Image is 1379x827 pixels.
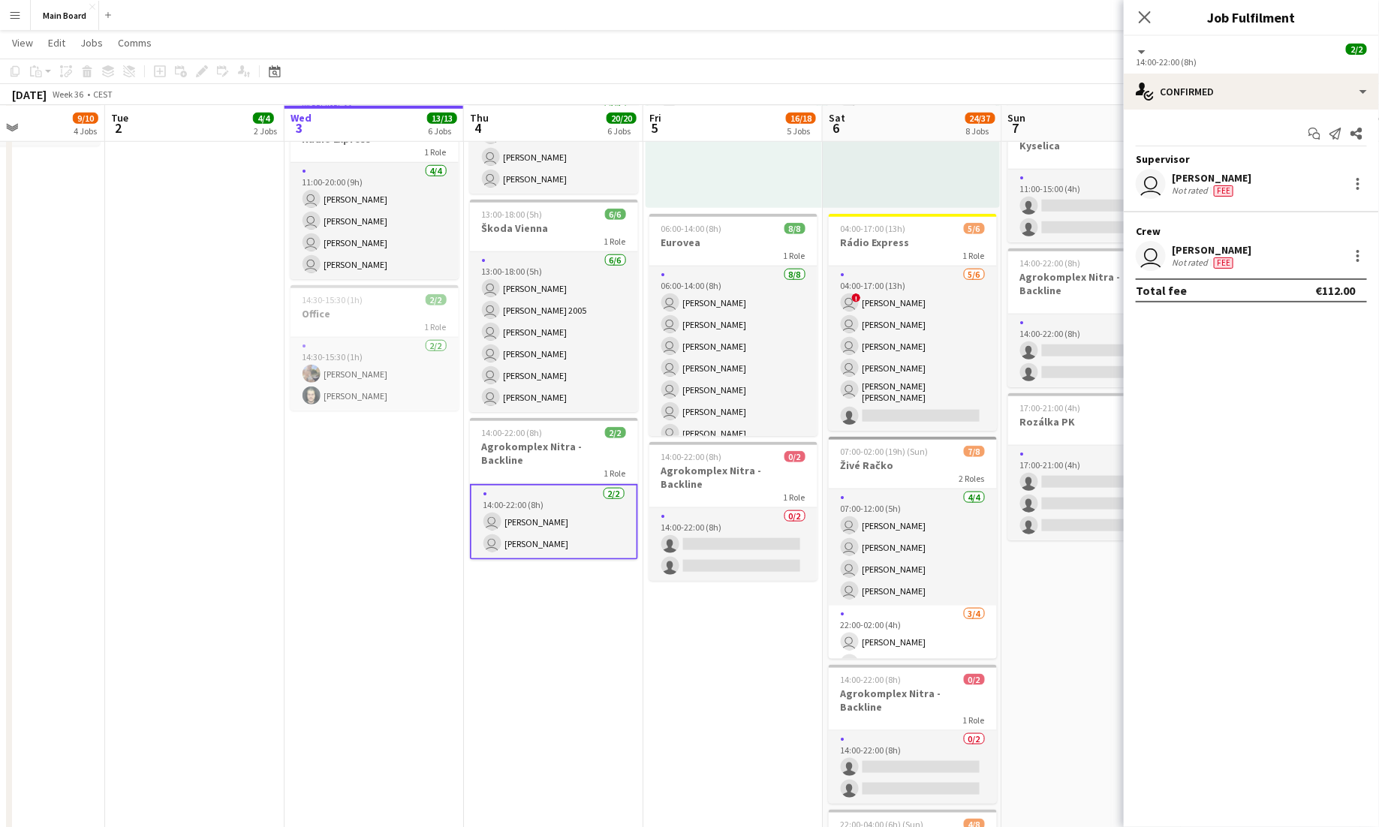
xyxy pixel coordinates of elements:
[12,36,33,50] span: View
[787,125,815,137] div: 5 Jobs
[829,437,997,659] app-job-card: 07:00-02:00 (19h) (Sun)7/8Živé Račko2 Roles4/407:00-12:00 (5h) [PERSON_NAME] [PERSON_NAME] [PERSO...
[829,665,997,804] app-job-card: 14:00-22:00 (8h)0/2Agrokomplex Nitra - Backline1 Role0/214:00-22:00 (8h)
[829,111,845,125] span: Sat
[291,338,459,410] app-card-role: 2/214:30-15:30 (1h)[PERSON_NAME][PERSON_NAME]
[1172,257,1211,269] div: Not rated
[6,33,39,53] a: View
[966,125,995,137] div: 8 Jobs
[470,252,638,412] app-card-role: 6/613:00-18:00 (5h) [PERSON_NAME] [PERSON_NAME] 2005 [PERSON_NAME] [PERSON_NAME] [PERSON_NAME] [P...
[291,163,459,279] app-card-role: 4/411:00-20:00 (9h) [PERSON_NAME] [PERSON_NAME] [PERSON_NAME] [PERSON_NAME]
[661,451,722,462] span: 14:00-22:00 (8h)
[852,293,861,302] span: !
[1006,119,1026,137] span: 7
[841,223,906,234] span: 04:00-17:00 (13h)
[1124,8,1379,27] h3: Job Fulfilment
[1346,44,1367,55] span: 2/2
[1211,185,1236,197] div: Crew has different fees then in role
[829,214,997,431] app-job-card: 04:00-17:00 (13h)5/6Rádio Express1 Role5/604:00-17:00 (13h) ![PERSON_NAME] [PERSON_NAME] [PERSON_...
[829,606,997,722] app-card-role: 3/422:00-02:00 (4h) [PERSON_NAME][PERSON_NAME]
[73,113,98,124] span: 9/10
[425,146,447,158] span: 1 Role
[607,113,637,124] span: 20/20
[605,427,626,438] span: 2/2
[964,446,985,457] span: 7/8
[470,418,638,560] div: 14:00-22:00 (8h)2/2Agrokomplex Nitra - Backline1 Role2/214:00-22:00 (8h) [PERSON_NAME] [PERSON_NAME]
[470,484,638,560] app-card-role: 2/214:00-22:00 (8h) [PERSON_NAME] [PERSON_NAME]
[1008,415,1176,429] h3: Rozálka PK
[470,440,638,467] h3: Agrokomplex Nitra - Backline
[1172,243,1251,257] div: [PERSON_NAME]
[964,223,985,234] span: 5/6
[426,294,447,305] span: 2/2
[841,674,902,685] span: 14:00-22:00 (8h)
[963,250,985,261] span: 1 Role
[482,209,543,220] span: 13:00-18:00 (5h)
[826,119,845,137] span: 6
[1172,171,1251,185] div: [PERSON_NAME]
[829,236,997,249] h3: Rádio Express
[427,113,457,124] span: 13/13
[647,119,661,137] span: 5
[649,111,661,125] span: Fri
[470,99,638,194] app-card-role: 3/312:30-18:00 (5h30m) [PERSON_NAME] [PERSON_NAME] [PERSON_NAME]
[1136,56,1367,68] div: 14:00-22:00 (8h)
[1008,117,1176,242] div: 11:00-15:00 (4h)0/2Kyselica1 Role0/211:00-15:00 (4h)
[784,250,805,261] span: 1 Role
[784,223,805,234] span: 8/8
[1008,170,1176,242] app-card-role: 0/211:00-15:00 (4h)
[649,236,817,249] h3: Eurovea
[468,119,489,137] span: 4
[118,36,152,50] span: Comms
[482,427,543,438] span: 14:00-22:00 (8h)
[31,1,99,30] button: Main Board
[1172,185,1211,197] div: Not rated
[425,321,447,332] span: 1 Role
[1008,446,1176,540] app-card-role: 0/317:00-21:00 (4h)
[661,223,722,234] span: 06:00-14:00 (8h)
[288,119,312,137] span: 3
[1124,74,1379,110] div: Confirmed
[12,87,47,102] div: [DATE]
[1211,257,1236,269] div: Crew has different fees then in role
[604,468,626,479] span: 1 Role
[649,464,817,491] h3: Agrokomplex Nitra - Backline
[1008,248,1176,387] app-job-card: 14:00-22:00 (8h)0/2Agrokomplex Nitra - Backline1 Role0/214:00-22:00 (8h)
[112,33,158,53] a: Comms
[470,200,638,412] app-job-card: 13:00-18:00 (5h)6/6Škoda Vienna1 Role6/613:00-18:00 (5h) [PERSON_NAME] [PERSON_NAME] 2005 [PERSON...
[649,442,817,581] app-job-card: 14:00-22:00 (8h)0/2Agrokomplex Nitra - Backline1 Role0/214:00-22:00 (8h)
[829,687,997,714] h3: Agrokomplex Nitra - Backline
[963,714,985,726] span: 1 Role
[74,125,98,137] div: 4 Jobs
[1008,139,1176,152] h3: Kyselica
[607,125,636,137] div: 6 Jobs
[1008,393,1176,540] app-job-card: 17:00-21:00 (4h)0/3Rozálka PK1 Role0/317:00-21:00 (4h)
[649,214,817,436] app-job-card: 06:00-14:00 (8h)8/8Eurovea1 Role8/806:00-14:00 (8h) [PERSON_NAME] [PERSON_NAME] [PERSON_NAME] [PE...
[50,89,87,100] span: Week 36
[649,508,817,581] app-card-role: 0/214:00-22:00 (8h)
[649,266,817,470] app-card-role: 8/806:00-14:00 (8h) [PERSON_NAME] [PERSON_NAME] [PERSON_NAME] [PERSON_NAME] [PERSON_NAME] [PERSON...
[829,266,997,431] app-card-role: 5/604:00-17:00 (13h) ![PERSON_NAME] [PERSON_NAME] [PERSON_NAME] [PERSON_NAME] [PERSON_NAME] [PERS...
[829,731,997,804] app-card-role: 0/214:00-22:00 (8h)
[786,113,816,124] span: 16/18
[74,33,109,53] a: Jobs
[291,307,459,320] h3: Office
[42,33,71,53] a: Edit
[291,98,459,279] div: In progress11:00-20:00 (9h)4/4Rádio Express1 Role4/411:00-20:00 (9h) [PERSON_NAME] [PERSON_NAME] ...
[604,236,626,247] span: 1 Role
[48,36,65,50] span: Edit
[829,459,997,472] h3: Živé Račko
[1008,270,1176,297] h3: Agrokomplex Nitra - Backline
[1008,111,1026,125] span: Sun
[109,119,128,137] span: 2
[1214,257,1233,269] span: Fee
[1020,402,1081,413] span: 17:00-21:00 (4h)
[291,285,459,410] app-job-card: 14:30-15:30 (1h)2/2Office1 Role2/214:30-15:30 (1h)[PERSON_NAME][PERSON_NAME]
